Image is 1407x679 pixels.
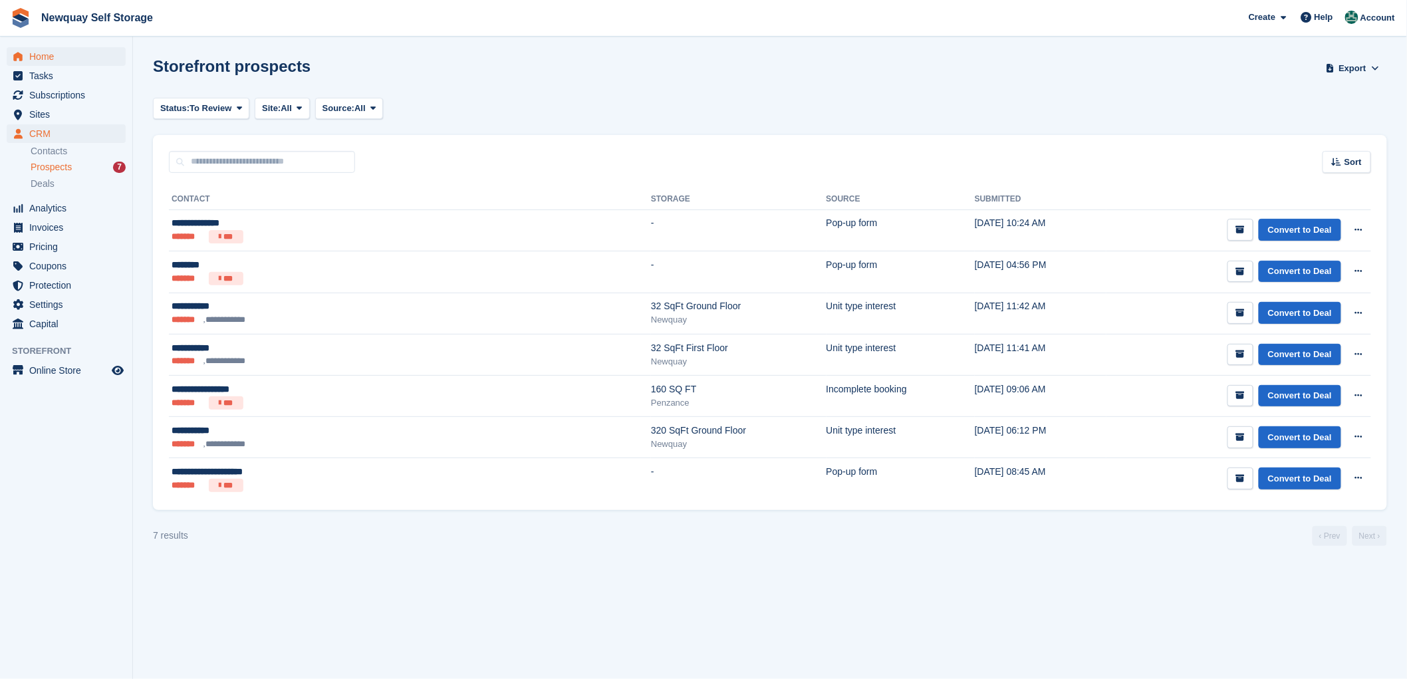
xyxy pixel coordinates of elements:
div: Newquay [651,313,826,327]
td: Incomplete booking [827,375,975,416]
a: menu [7,361,126,380]
a: menu [7,124,126,143]
nav: Page [1310,526,1390,546]
span: All [281,102,292,115]
td: [DATE] 09:06 AM [975,375,1107,416]
span: Coupons [29,257,109,275]
span: CRM [29,124,109,143]
td: - [651,458,826,499]
h1: Storefront prospects [153,57,311,75]
a: Convert to Deal [1259,219,1341,241]
span: Sort [1344,156,1362,169]
th: Storage [651,189,826,210]
a: Prospects 7 [31,160,126,174]
span: Pricing [29,237,109,256]
div: 32 SqFt First Floor [651,341,826,355]
a: menu [7,237,126,256]
th: Contact [169,189,651,210]
a: menu [7,47,126,66]
th: Submitted [975,189,1107,210]
td: [DATE] 08:45 AM [975,458,1107,499]
div: Penzance [651,396,826,410]
div: 7 results [153,529,188,543]
button: Export [1323,57,1382,79]
div: 320 SqFt Ground Floor [651,424,826,438]
span: Online Store [29,361,109,380]
span: Export [1339,62,1366,75]
span: Capital [29,315,109,333]
a: Preview store [110,362,126,378]
button: Status: To Review [153,98,249,120]
span: Storefront [12,344,132,358]
div: 32 SqFt Ground Floor [651,299,826,313]
a: Newquay Self Storage [36,7,158,29]
a: menu [7,257,126,275]
a: menu [7,218,126,237]
a: menu [7,199,126,217]
button: Site: All [255,98,310,120]
th: Source [827,189,975,210]
span: Home [29,47,109,66]
span: Deals [31,178,55,190]
td: [DATE] 10:24 AM [975,209,1107,251]
img: stora-icon-8386f47178a22dfd0bd8f6a31ec36ba5ce8667c1dd55bd0f319d3a0aa187defe.svg [11,8,31,28]
div: 160 SQ FT [651,382,826,396]
span: Protection [29,276,109,295]
a: menu [7,86,126,104]
span: Settings [29,295,109,314]
a: Convert to Deal [1259,385,1341,407]
td: Pop-up form [827,458,975,499]
a: Next [1352,526,1387,546]
a: Convert to Deal [1259,426,1341,448]
td: Unit type interest [827,334,975,375]
span: Subscriptions [29,86,109,104]
a: Previous [1313,526,1347,546]
div: Newquay [651,355,826,368]
a: menu [7,105,126,124]
span: Account [1360,11,1395,25]
span: Sites [29,105,109,124]
button: Source: All [315,98,384,120]
span: Source: [322,102,354,115]
div: 7 [113,162,126,173]
td: Unit type interest [827,293,975,334]
span: Invoices [29,218,109,237]
span: Site: [262,102,281,115]
td: Pop-up form [827,251,975,293]
div: Newquay [651,438,826,451]
a: Contacts [31,145,126,158]
td: [DATE] 11:42 AM [975,293,1107,334]
span: Help [1315,11,1333,24]
span: Status: [160,102,190,115]
span: To Review [190,102,231,115]
a: menu [7,67,126,85]
td: - [651,209,826,251]
img: JON [1345,11,1358,24]
td: [DATE] 11:41 AM [975,334,1107,375]
span: Create [1249,11,1275,24]
td: Unit type interest [827,417,975,458]
span: Prospects [31,161,72,174]
a: menu [7,295,126,314]
a: Deals [31,177,126,191]
span: All [354,102,366,115]
a: Convert to Deal [1259,261,1341,283]
a: Convert to Deal [1259,344,1341,366]
td: Pop-up form [827,209,975,251]
td: [DATE] 04:56 PM [975,251,1107,293]
span: Tasks [29,67,109,85]
a: menu [7,276,126,295]
a: Convert to Deal [1259,302,1341,324]
a: Convert to Deal [1259,468,1341,489]
td: - [651,251,826,293]
a: menu [7,315,126,333]
td: [DATE] 06:12 PM [975,417,1107,458]
span: Analytics [29,199,109,217]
